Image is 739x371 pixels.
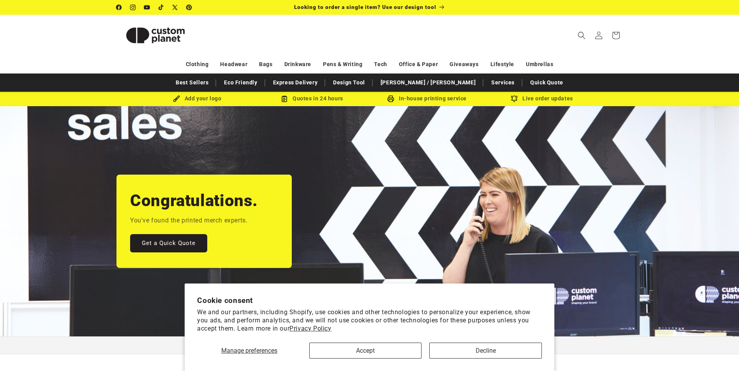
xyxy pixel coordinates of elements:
a: Eco Friendly [220,76,261,89]
img: In-house printing [387,95,394,102]
a: Privacy Policy [289,325,331,332]
p: You've found the printed merch experts. [130,215,247,226]
summary: Search [573,27,590,44]
a: Lifestyle [490,58,514,71]
a: Express Delivery [269,76,322,89]
button: Accept [309,343,422,359]
span: Manage preferences [221,347,277,354]
span: Looking to order a single item? Use our design tool [294,4,436,10]
a: Clothing [186,58,209,71]
img: Brush Icon [173,95,180,102]
button: Decline [429,343,541,359]
a: Design Tool [329,76,369,89]
a: Pens & Writing [323,58,362,71]
button: Manage preferences [197,343,302,359]
div: In-house printing service [370,94,485,103]
a: Headwear [220,58,247,71]
a: Bags [259,58,272,71]
a: Tech [374,58,387,71]
a: Office & Paper [399,58,438,71]
div: Quotes in 24 hours [255,94,370,103]
a: [PERSON_NAME] / [PERSON_NAME] [377,76,480,89]
img: Order Updates Icon [281,95,288,102]
div: Live order updates [485,94,600,103]
a: Services [487,76,519,89]
h2: Cookie consent [197,296,542,305]
a: Quick Quote [526,76,567,89]
a: Best Sellers [172,76,212,89]
a: Custom Planet [113,15,197,56]
a: Get a Quick Quote [130,234,207,252]
a: Umbrellas [526,58,553,71]
p: We and our partners, including Shopify, use cookies and other technologies to personalize your ex... [197,308,542,332]
div: Add your logo [140,94,255,103]
img: Custom Planet [116,18,194,53]
a: Drinkware [284,58,311,71]
h2: Congratulations. [130,190,258,211]
img: Order updates [511,95,518,102]
a: Giveaways [450,58,478,71]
